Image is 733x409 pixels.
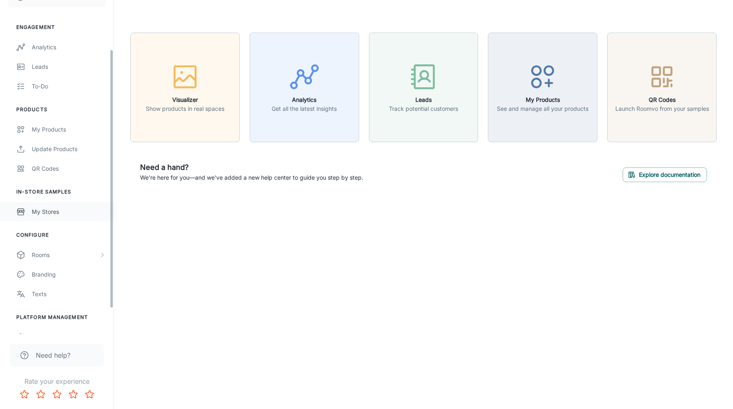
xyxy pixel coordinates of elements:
[272,104,337,113] p: Get all the latest insights
[32,207,105,216] div: My Stores
[389,104,458,113] p: Track potential customers
[607,83,717,91] a: QR CodesLaunch Roomvo from your samples
[615,95,709,104] h6: QR Codes
[389,95,458,104] h6: Leads
[32,62,105,71] div: Leads
[32,82,105,91] div: To-do
[369,33,478,142] button: LeadsTrack potential customers
[32,125,105,134] div: My Products
[623,167,707,182] button: Explore documentation
[607,33,717,142] button: QR CodesLaunch Roomvo from your samples
[272,95,337,104] h6: Analytics
[130,33,240,142] button: VisualizerShow products in real spaces
[250,83,359,91] a: AnalyticsGet all the latest insights
[146,95,224,104] h6: Visualizer
[32,145,105,154] div: Update Products
[497,104,588,113] p: See and manage all your products
[488,83,597,91] a: My ProductsSee and manage all your products
[32,164,105,173] div: QR Codes
[623,170,707,178] a: Explore documentation
[369,83,478,91] a: LeadsTrack potential customers
[497,95,588,104] h6: My Products
[488,33,597,142] button: My ProductsSee and manage all your products
[615,104,709,113] p: Launch Roomvo from your samples
[140,173,363,182] p: We're here for you—and we've added a new help center to guide you step by step.
[32,43,105,52] div: Analytics
[250,33,359,142] button: AnalyticsGet all the latest insights
[140,162,363,173] h6: Need a hand?
[146,104,224,113] p: Show products in real spaces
